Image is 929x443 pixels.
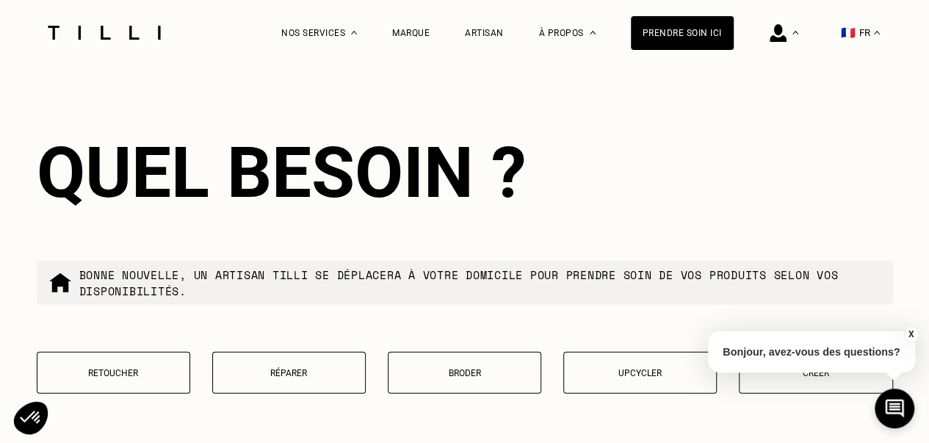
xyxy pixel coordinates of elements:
p: Broder [396,368,533,378]
div: Quel besoin ? [37,132,893,214]
button: Retoucher [37,352,190,394]
p: Retoucher [45,368,182,378]
button: Réparer [212,352,366,394]
span: 🇫🇷 [841,26,856,40]
p: Réparer [220,368,358,378]
img: Menu déroulant à propos [590,31,596,35]
button: Broder [388,352,541,394]
button: Upcycler [563,352,717,394]
a: Prendre soin ici [631,16,734,50]
p: Bonne nouvelle, un artisan tilli se déplacera à votre domicile pour prendre soin de vos produits ... [79,267,881,299]
a: Marque [392,28,430,38]
img: Logo du service de couturière Tilli [43,26,166,40]
button: X [903,326,918,342]
img: menu déroulant [874,31,880,35]
img: icône connexion [770,24,787,42]
img: Menu déroulant [792,31,798,35]
p: Bonjour, avez-vous des questions? [708,331,915,372]
img: commande à domicile [48,271,72,295]
img: Menu déroulant [351,31,357,35]
a: Artisan [465,28,504,38]
p: Upcycler [571,368,709,378]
